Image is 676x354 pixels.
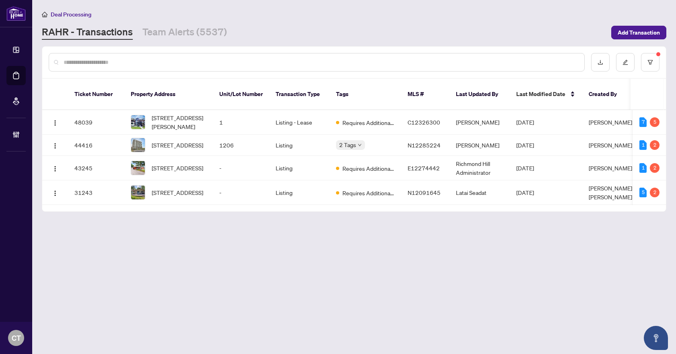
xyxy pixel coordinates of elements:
span: [STREET_ADDRESS] [152,188,203,197]
a: RAHR - Transactions [42,25,133,40]
span: down [358,143,362,147]
td: Latai Seadat [449,180,510,205]
th: Last Modified Date [510,79,582,110]
td: 31243 [68,180,124,205]
td: 1 [213,110,269,135]
th: Property Address [124,79,213,110]
td: 43245 [68,156,124,180]
button: Add Transaction [611,26,666,39]
button: filter [641,53,660,72]
img: thumbnail-img [131,138,145,152]
div: 7 [639,117,647,127]
td: 1206 [213,135,269,156]
img: thumbnail-img [131,115,145,129]
div: 5 [650,117,660,127]
button: Logo [49,186,62,199]
span: filter [647,59,653,65]
td: Listing [269,180,330,205]
td: 44416 [68,135,124,156]
span: edit [622,59,628,65]
button: download [591,53,610,72]
img: Logo [52,166,58,172]
th: Transaction Type [269,79,330,110]
td: [PERSON_NAME] [449,110,510,135]
span: Last Modified Date [516,90,565,98]
span: CT [12,332,21,344]
td: 48039 [68,110,124,135]
button: Logo [49,116,62,129]
img: Logo [52,190,58,196]
span: download [598,59,603,65]
th: Created By [582,79,631,110]
th: MLS # [401,79,449,110]
td: Listing [269,156,330,180]
button: Logo [49,139,62,151]
span: E12274442 [408,164,440,172]
span: N12091645 [408,189,441,196]
span: [PERSON_NAME] [PERSON_NAME] [589,184,632,201]
td: [PERSON_NAME] [449,135,510,156]
div: 2 [650,188,660,197]
div: 1 [639,163,647,173]
span: Requires Additional Docs [342,118,395,127]
td: - [213,180,269,205]
div: 2 [650,163,660,173]
span: [STREET_ADDRESS][PERSON_NAME] [152,113,206,131]
span: home [42,12,47,17]
a: Team Alerts (5537) [142,25,227,40]
button: edit [616,53,635,72]
td: - [213,156,269,180]
th: Last Updated By [449,79,510,110]
span: [DATE] [516,141,534,149]
span: [PERSON_NAME] [589,164,632,172]
td: Listing - Lease [269,110,330,135]
button: Logo [49,162,62,174]
span: [DATE] [516,164,534,172]
span: Add Transaction [618,26,660,39]
th: Tags [330,79,401,110]
div: 2 [650,140,660,150]
span: C12326300 [408,119,440,126]
span: [DATE] [516,189,534,196]
img: thumbnail-img [131,161,145,175]
th: Unit/Lot Number [213,79,269,110]
span: [STREET_ADDRESS] [152,164,203,172]
span: Deal Processing [51,11,91,18]
span: [DATE] [516,119,534,126]
div: 1 [639,140,647,150]
img: Logo [52,120,58,126]
span: [PERSON_NAME] [589,119,632,126]
span: Requires Additional Docs [342,188,395,197]
img: logo [6,6,26,21]
span: [PERSON_NAME] [589,141,632,149]
span: N12285224 [408,141,441,149]
th: Ticket Number [68,79,124,110]
img: Logo [52,143,58,149]
img: thumbnail-img [131,186,145,199]
button: Open asap [644,326,668,350]
span: [STREET_ADDRESS] [152,141,203,149]
span: 2 Tags [339,140,356,149]
td: Listing [269,135,330,156]
div: 5 [639,188,647,197]
td: Richmond Hill Administrator [449,156,510,180]
span: Requires Additional Docs [342,164,395,173]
